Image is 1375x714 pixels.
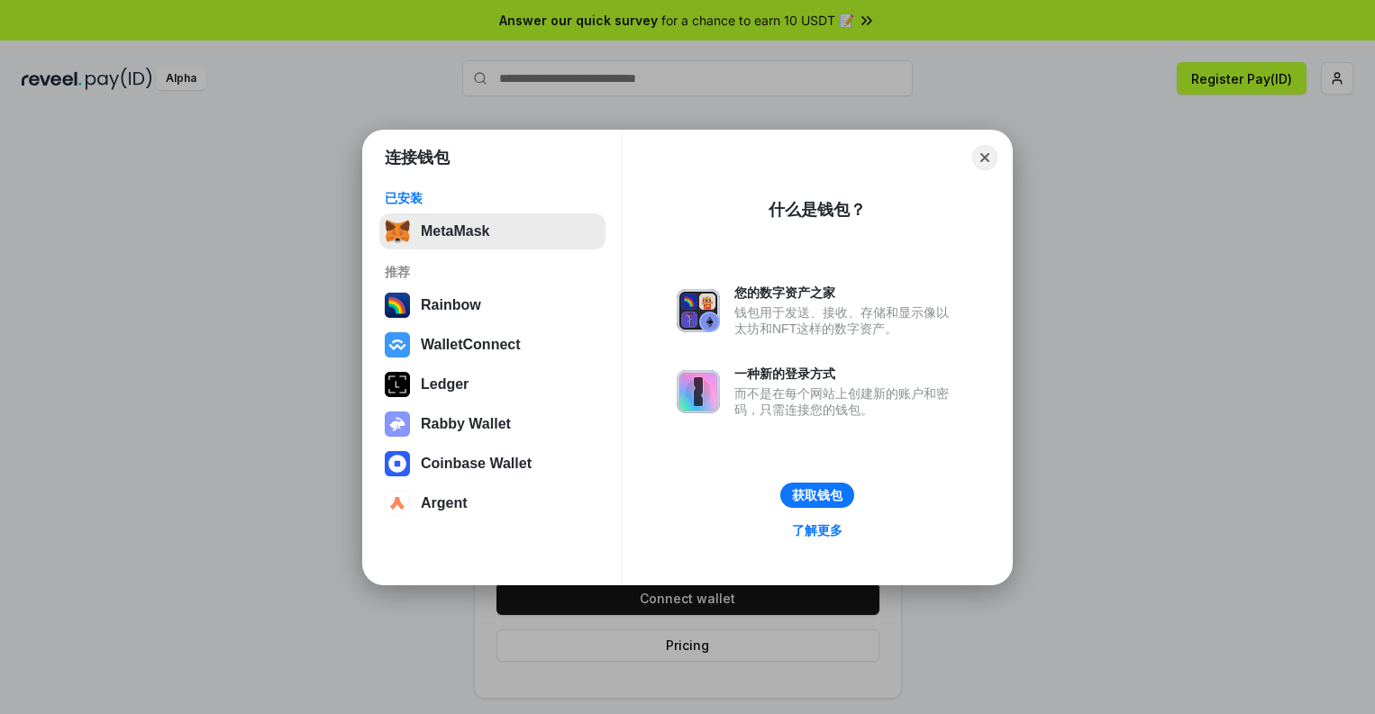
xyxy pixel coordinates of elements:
img: svg+xml,%3Csvg%20xmlns%3D%22http%3A%2F%2Fwww.w3.org%2F2000%2Fsvg%22%20fill%3D%22none%22%20viewBox... [677,289,720,332]
div: Rabby Wallet [421,416,511,432]
img: svg+xml,%3Csvg%20xmlns%3D%22http%3A%2F%2Fwww.w3.org%2F2000%2Fsvg%22%20fill%3D%22none%22%20viewBox... [385,411,410,437]
button: Close [972,145,997,170]
div: WalletConnect [421,337,521,353]
div: 什么是钱包？ [769,199,866,221]
img: svg+xml,%3Csvg%20width%3D%2228%22%20height%3D%2228%22%20viewBox%3D%220%200%2028%2028%22%20fill%3D... [385,332,410,357]
img: svg+xml,%3Csvg%20xmlns%3D%22http%3A%2F%2Fwww.w3.org%2F2000%2Fsvg%22%20width%3D%2228%22%20height%3... [385,372,410,397]
div: 获取钱包 [792,487,842,503]
div: 了解更多 [792,522,842,538]
div: Argent [421,495,468,511]
div: Coinbase Wallet [421,456,532,472]
button: Ledger [379,366,606,402]
div: 您的数字资产之家 [734,285,958,301]
img: svg+xml,%3Csvg%20width%3D%2228%22%20height%3D%2228%22%20viewBox%3D%220%200%2028%2028%22%20fill%3D... [385,451,410,476]
div: 一种新的登录方式 [734,366,958,382]
a: 了解更多 [781,519,853,542]
div: 已安装 [385,190,600,206]
div: 而不是在每个网站上创建新的账户和密码，只需连接您的钱包。 [734,385,958,418]
img: svg+xml,%3Csvg%20width%3D%2228%22%20height%3D%2228%22%20viewBox%3D%220%200%2028%2028%22%20fill%3D... [385,491,410,516]
button: 获取钱包 [780,483,854,508]
button: Argent [379,485,606,521]
button: WalletConnect [379,327,606,363]
img: svg+xml,%3Csvg%20width%3D%22120%22%20height%3D%22120%22%20viewBox%3D%220%200%20120%20120%22%20fil... [385,293,410,318]
img: svg+xml,%3Csvg%20fill%3D%22none%22%20height%3D%2233%22%20viewBox%3D%220%200%2035%2033%22%20width%... [385,219,410,244]
h1: 连接钱包 [385,147,450,168]
button: MetaMask [379,213,606,249]
button: Coinbase Wallet [379,446,606,482]
img: svg+xml,%3Csvg%20xmlns%3D%22http%3A%2F%2Fwww.w3.org%2F2000%2Fsvg%22%20fill%3D%22none%22%20viewBox... [677,370,720,413]
button: Rainbow [379,287,606,323]
button: Rabby Wallet [379,406,606,442]
div: 推荐 [385,264,600,280]
div: 钱包用于发送、接收、存储和显示像以太坊和NFT这样的数字资产。 [734,304,958,337]
div: Rainbow [421,297,481,313]
div: Ledger [421,376,469,393]
div: MetaMask [421,223,489,240]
